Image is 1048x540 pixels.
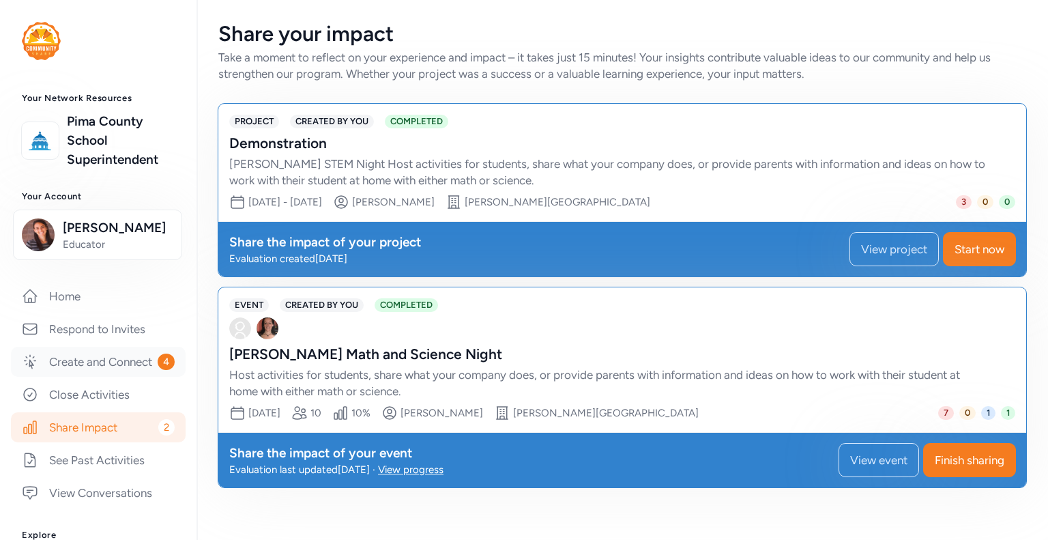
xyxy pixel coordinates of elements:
[229,367,988,399] div: Host activities for students, share what your company does, or provide parents with information a...
[218,22,1026,46] div: Share your impact
[63,218,173,238] span: [PERSON_NAME]
[257,317,278,339] img: Avatar
[22,22,61,60] img: logo
[1001,406,1015,420] span: 1
[861,241,927,257] span: View project
[280,298,364,312] span: CREATED BY YOU
[158,354,175,370] span: 4
[229,134,988,153] div: Demonstration
[401,406,483,420] div: [PERSON_NAME]
[248,407,280,419] span: [DATE]
[959,406,976,420] span: 0
[229,463,370,477] div: Evaluation last updated [DATE]
[310,406,321,420] div: 10
[999,195,1015,209] span: 0
[25,126,55,156] img: logo
[385,115,448,128] span: COMPLETED
[229,115,279,128] span: PROJECT
[955,241,1004,257] span: Start now
[956,195,972,209] span: 3
[229,345,988,364] div: [PERSON_NAME] Math and Science Night
[229,156,988,188] div: [PERSON_NAME] STEM Night Host activities for students, share what your company does, or provide p...
[351,406,370,420] div: 10%
[923,443,1016,477] button: Finish sharing
[11,347,186,377] a: Create and Connect4
[352,195,435,209] div: [PERSON_NAME]
[229,298,269,312] span: EVENT
[67,112,175,169] a: Pima County School Superintendent
[378,463,443,477] div: View progress
[229,233,421,252] div: Share the impact of your project
[943,232,1016,266] button: Start now
[11,314,186,344] a: Respond to Invites
[22,191,175,202] h3: Your Account
[935,452,1004,468] span: Finish sharing
[373,463,375,477] span: ·
[981,406,995,420] span: 1
[290,115,374,128] span: CREATED BY YOU
[158,419,175,436] span: 2
[11,281,186,311] a: Home
[22,93,175,104] h3: Your Network Resources
[229,252,347,266] span: Evaluation created [DATE]
[218,49,1026,82] div: Take a moment to reflect on your experience and impact – it takes just 15 minutes! Your insights ...
[375,298,438,312] span: COMPLETED
[11,412,186,442] a: Share Impact2
[248,196,322,208] span: [DATE] - [DATE]
[11,380,186,410] a: Close Activities
[850,452,907,468] span: View event
[229,444,443,463] div: Share the impact of your event
[63,238,173,251] span: Educator
[839,443,919,477] button: View event
[13,210,182,260] button: [PERSON_NAME]Educator
[977,195,993,209] span: 0
[11,478,186,508] a: View Conversations
[11,445,186,475] a: See Past Activities
[938,406,954,420] span: 7
[229,317,251,339] img: Avatar
[465,195,650,209] div: [PERSON_NAME][GEOGRAPHIC_DATA]
[849,232,939,266] button: View project
[513,406,699,420] div: [PERSON_NAME][GEOGRAPHIC_DATA]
